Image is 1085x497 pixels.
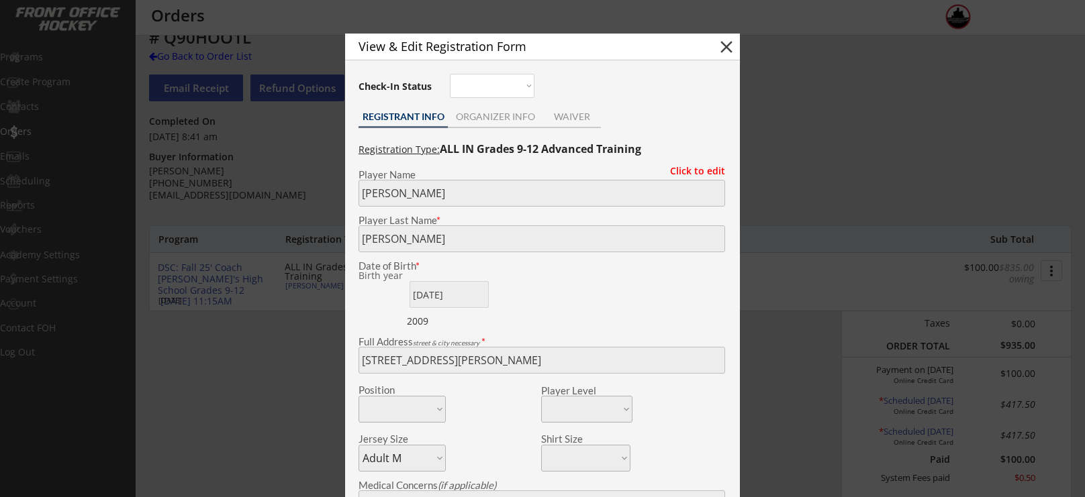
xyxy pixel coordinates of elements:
[359,40,693,52] div: View & Edit Registration Form
[359,385,428,395] div: Position
[660,166,725,176] div: Click to edit
[359,347,725,374] input: Street, City, Province/State
[359,271,442,280] div: Birth year
[438,479,496,491] em: (if applicable)
[541,434,610,444] div: Shirt Size
[359,337,725,347] div: Full Address
[359,112,448,121] div: REGISTRANT INFO
[413,339,479,347] em: street & city necessary
[440,142,641,156] strong: ALL IN Grades 9-12 Advanced Training
[716,37,737,57] button: close
[359,143,440,156] u: Registration Type:
[359,271,442,281] div: We are transitioning the system to collect and store date of birth instead of just birth year to ...
[359,82,434,91] div: Check-In Status
[448,112,542,121] div: ORGANIZER INFO
[359,170,725,180] div: Player Name
[359,261,446,271] div: Date of Birth
[541,386,632,396] div: Player Level
[542,112,601,121] div: WAIVER
[359,480,725,490] div: Medical Concerns
[359,215,725,225] div: Player Last Name
[359,434,428,444] div: Jersey Size
[407,315,491,328] div: 2009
